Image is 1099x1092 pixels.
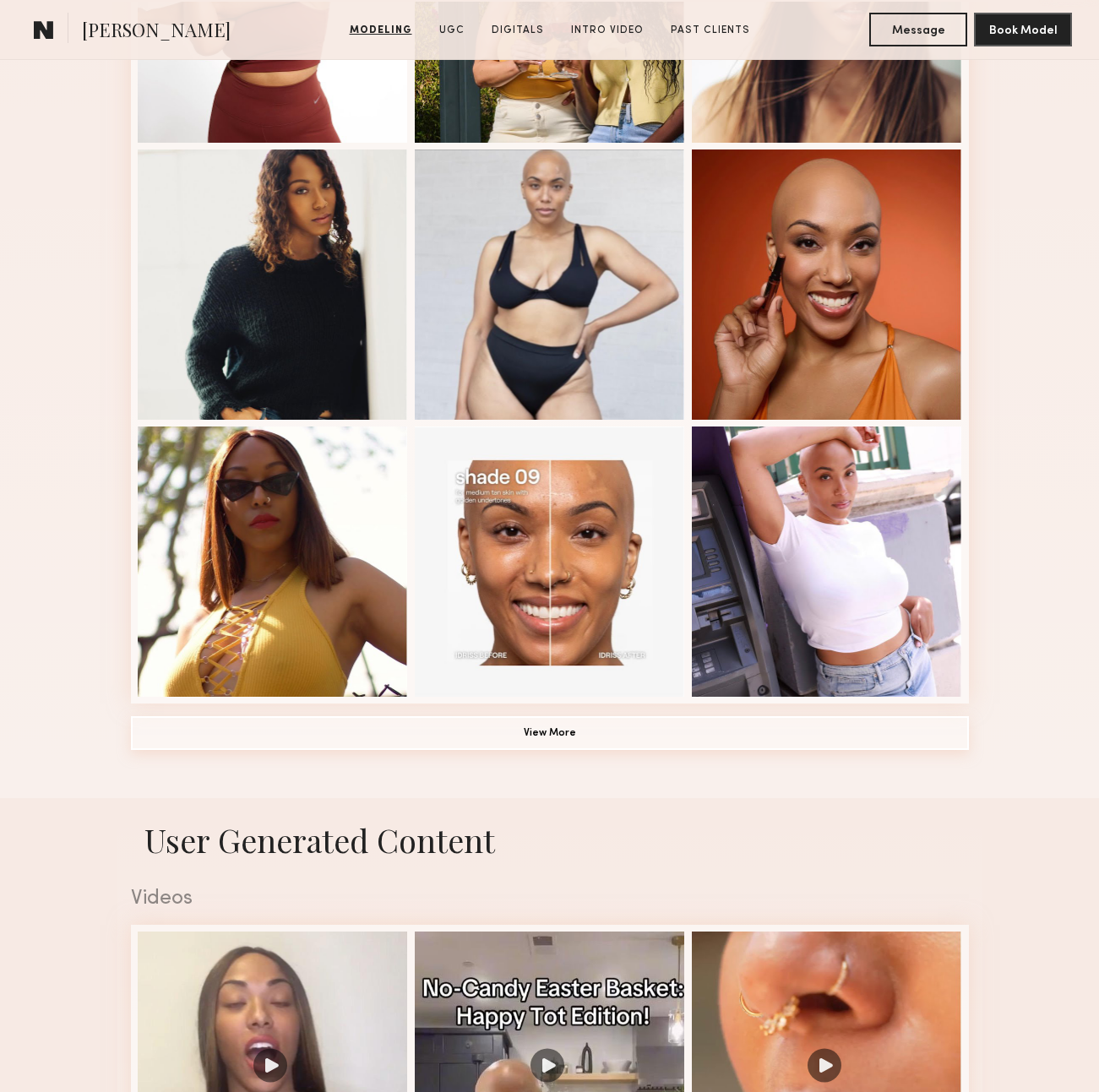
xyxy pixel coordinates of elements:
[485,23,551,38] a: Digitals
[664,23,757,38] a: Past Clients
[82,17,231,46] span: [PERSON_NAME]
[974,13,1072,46] button: Book Model
[117,818,982,861] h1: User Generated Content
[343,23,419,38] a: Modeling
[131,716,969,750] button: View More
[433,23,471,38] a: UGC
[131,888,969,910] div: Videos
[974,22,1072,36] a: Book Model
[869,13,967,46] button: Message
[564,23,650,38] a: Intro Video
